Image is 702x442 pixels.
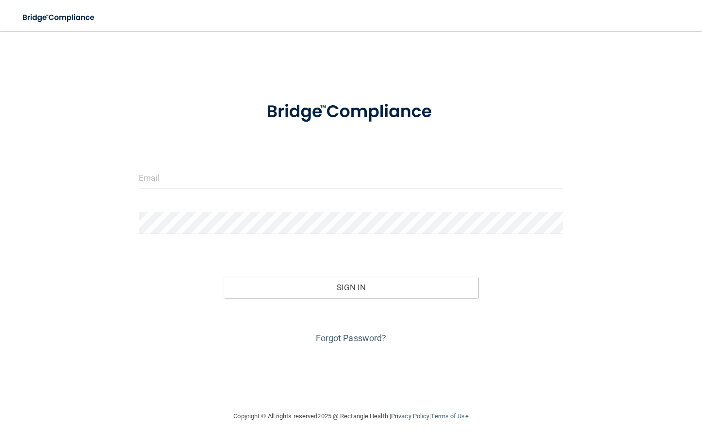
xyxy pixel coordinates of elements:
[248,89,453,135] img: bridge_compliance_login_screen.278c3ca4.svg
[431,412,468,420] a: Terms of Use
[391,412,429,420] a: Privacy Policy
[15,8,104,28] img: bridge_compliance_login_screen.278c3ca4.svg
[316,333,387,343] a: Forgot Password?
[224,277,478,298] button: Sign In
[139,167,563,189] input: Email
[174,401,528,432] div: Copyright © All rights reserved 2025 @ Rectangle Health | |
